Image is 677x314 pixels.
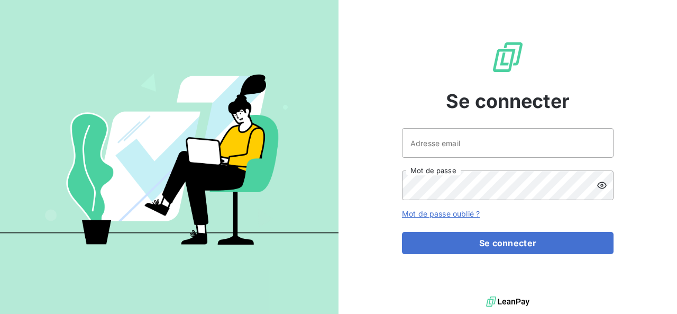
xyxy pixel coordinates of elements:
a: Mot de passe oublié ? [402,209,480,218]
input: placeholder [402,128,614,158]
img: Logo LeanPay [491,40,525,74]
span: Se connecter [446,87,570,115]
img: logo [486,294,529,310]
button: Se connecter [402,232,614,254]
